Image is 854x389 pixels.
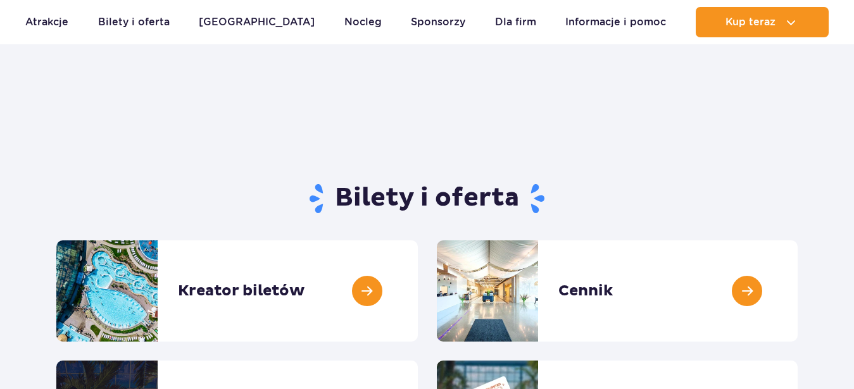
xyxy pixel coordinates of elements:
a: Informacje i pomoc [565,7,666,37]
span: Kup teraz [725,16,776,28]
a: [GEOGRAPHIC_DATA] [199,7,315,37]
a: Atrakcje [25,7,68,37]
a: Dla firm [495,7,536,37]
h1: Bilety i oferta [56,182,798,215]
a: Nocleg [344,7,382,37]
a: Sponsorzy [411,7,465,37]
a: Bilety i oferta [98,7,170,37]
button: Kup teraz [696,7,829,37]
